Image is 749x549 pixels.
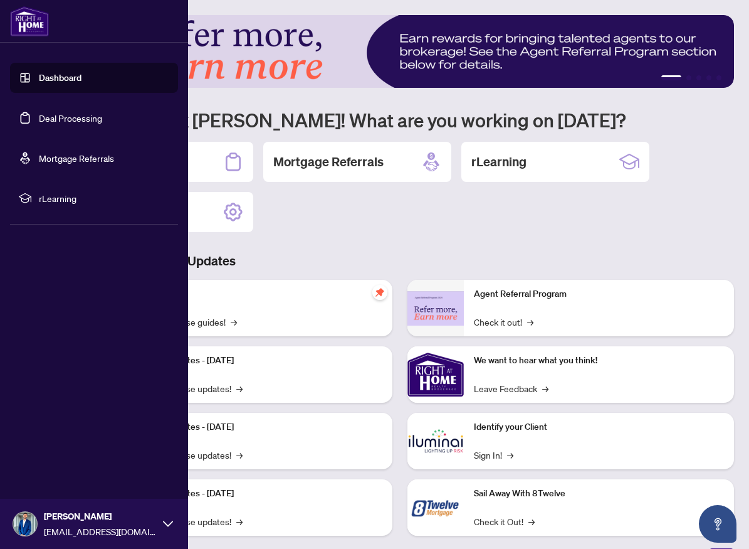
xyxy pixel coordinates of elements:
[474,381,548,395] a: Leave Feedback→
[236,448,243,462] span: →
[132,487,382,501] p: Platform Updates - [DATE]
[471,153,526,171] h2: rLearning
[39,191,169,205] span: rLearning
[407,291,464,326] img: Agent Referral Program
[65,108,734,132] h1: Welcome back [PERSON_NAME]! What are you working on [DATE]?
[65,15,734,88] img: Slide 0
[699,505,736,543] button: Open asap
[10,6,49,36] img: logo
[474,420,725,434] p: Identify your Client
[474,287,725,301] p: Agent Referral Program
[407,346,464,403] img: We want to hear what you think!
[236,514,243,528] span: →
[132,287,382,301] p: Self-Help
[686,75,691,80] button: 2
[236,381,243,395] span: →
[44,525,157,538] span: [EMAIL_ADDRESS][DOMAIN_NAME]
[542,381,548,395] span: →
[661,75,681,80] button: 1
[231,315,237,329] span: →
[273,153,384,171] h2: Mortgage Referrals
[474,487,725,501] p: Sail Away With 8Twelve
[407,479,464,536] img: Sail Away With 8Twelve
[507,448,513,462] span: →
[528,514,535,528] span: →
[13,512,37,536] img: Profile Icon
[39,112,102,124] a: Deal Processing
[696,75,701,80] button: 3
[527,315,533,329] span: →
[65,252,734,270] h3: Brokerage & Industry Updates
[716,75,721,80] button: 5
[474,315,533,329] a: Check it out!→
[474,354,725,368] p: We want to hear what you think!
[39,72,81,83] a: Dashboard
[39,152,114,164] a: Mortgage Referrals
[706,75,711,80] button: 4
[474,448,513,462] a: Sign In!→
[132,420,382,434] p: Platform Updates - [DATE]
[44,509,157,523] span: [PERSON_NAME]
[474,514,535,528] a: Check it Out!→
[407,413,464,469] img: Identify your Client
[372,285,387,300] span: pushpin
[132,354,382,368] p: Platform Updates - [DATE]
